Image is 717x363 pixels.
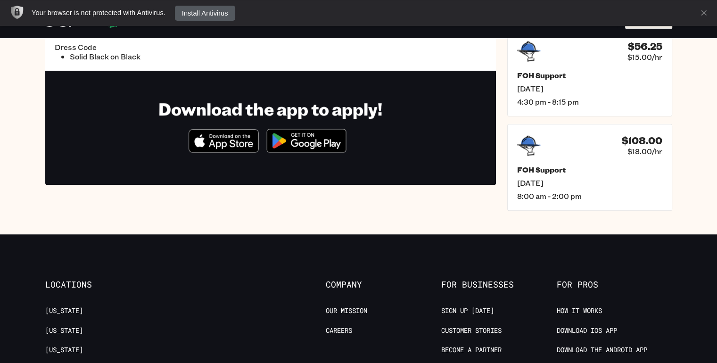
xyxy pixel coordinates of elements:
[441,306,494,315] a: Sign up [DATE]
[326,280,441,290] span: Company
[517,165,662,174] h5: FOH Support
[628,41,662,52] h4: $56.25
[261,123,352,158] img: Get it on Google Play
[517,71,662,80] h5: FOH Support
[45,346,83,355] a: [US_STATE]
[557,326,617,335] a: Download IOS App
[55,42,271,52] span: Dress Code
[158,98,382,119] h1: Download the app to apply!
[441,280,557,290] span: For Businesses
[517,178,662,188] span: [DATE]
[441,346,502,355] a: Become a Partner
[507,124,672,211] a: $108.00$18.00/hrFOH Support[DATE]8:00 am - 2:00 pm
[45,306,83,315] a: [US_STATE]
[441,326,502,335] a: Customer stories
[557,346,647,355] a: Download the Android App
[557,306,602,315] a: How it Works
[326,326,352,335] a: Careers
[627,52,662,62] span: $15.00/hr
[189,145,259,155] a: Download on the App Store
[507,30,672,116] a: $56.25$15.00/hrFOH Support[DATE]4:30 pm - 8:15 pm
[70,52,271,61] li: Solid Black on Black
[45,326,83,335] a: [US_STATE]
[622,135,662,147] h4: $108.00
[557,280,672,290] span: For Pros
[517,191,662,201] span: 8:00 am - 2:00 pm
[326,306,367,315] a: Our Mission
[627,147,662,156] span: $18.00/hr
[517,84,662,93] span: [DATE]
[517,97,662,107] span: 4:30 pm - 8:15 pm
[45,280,161,290] span: Locations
